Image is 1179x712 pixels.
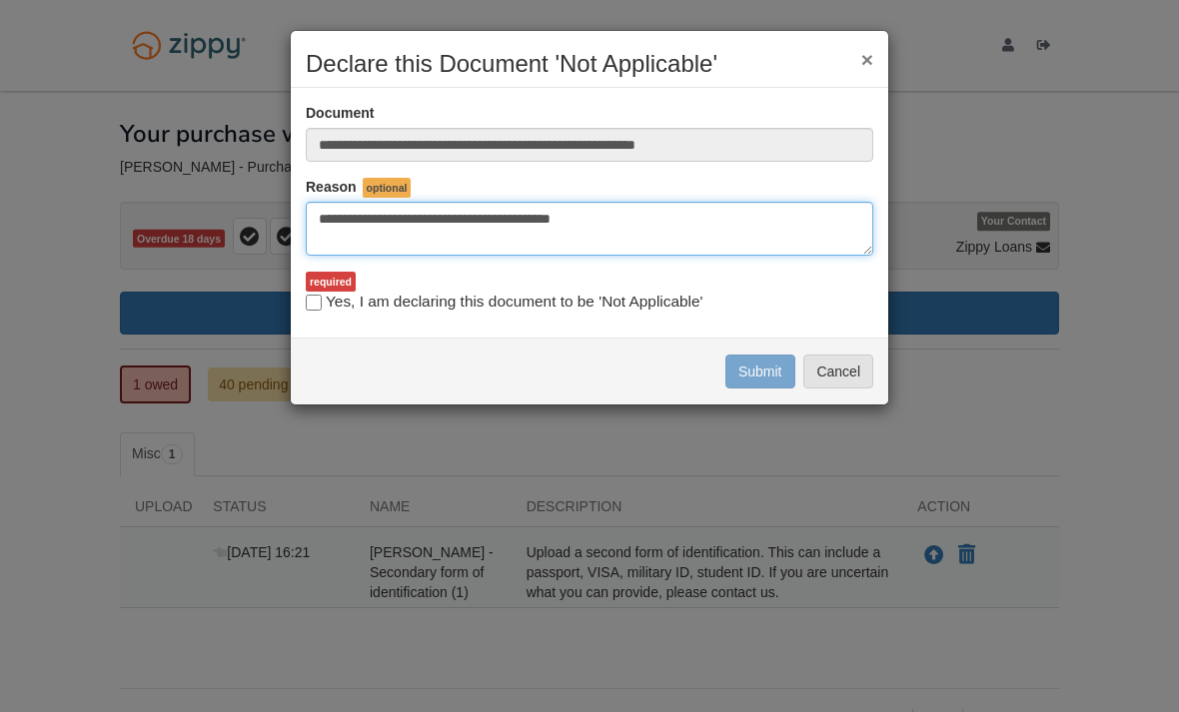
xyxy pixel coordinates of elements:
input: Yes, I am declaring this document to be 'Not Applicable' [306,295,322,311]
label: Document [306,103,374,123]
textarea: Reasons Why [306,202,873,256]
button: × [861,49,873,70]
button: Submit [725,355,795,388]
h2: Declare this Document 'Not Applicable' [306,51,873,77]
button: Cancel [803,355,873,388]
div: required [306,272,356,292]
label: Reason [306,177,357,197]
label: Yes, I am declaring this document to be 'Not Applicable' [306,291,702,313]
input: Doc Name [306,128,873,162]
span: optional [363,178,412,198]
